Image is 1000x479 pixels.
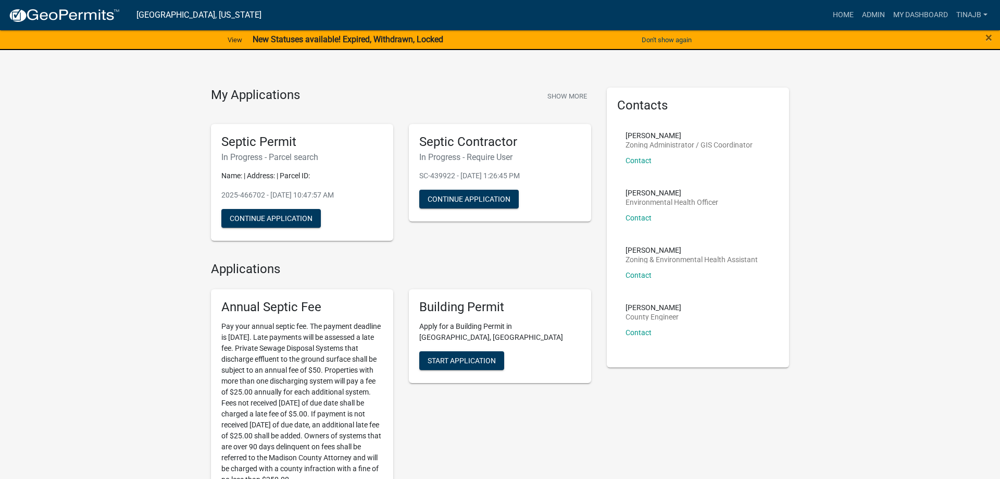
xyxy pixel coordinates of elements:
[637,31,696,48] button: Don't show again
[211,262,591,277] h4: Applications
[626,247,758,254] p: [PERSON_NAME]
[221,190,383,201] p: 2025-466702 - [DATE] 10:47:57 AM
[829,5,858,25] a: Home
[419,321,581,343] p: Apply for a Building Permit in [GEOGRAPHIC_DATA], [GEOGRAPHIC_DATA]
[419,170,581,181] p: SC-439922 - [DATE] 1:26:45 PM
[626,141,753,149] p: Zoning Administrator / GIS Coordinator
[136,6,261,24] a: [GEOGRAPHIC_DATA], [US_STATE]
[626,313,681,321] p: County Engineer
[211,88,300,103] h4: My Applications
[617,98,779,113] h5: Contacts
[221,170,383,181] p: Name: | Address: | Parcel ID:
[626,214,652,222] a: Contact
[889,5,952,25] a: My Dashboard
[419,351,504,370] button: Start Application
[858,5,889,25] a: Admin
[419,152,581,162] h6: In Progress - Require User
[419,190,519,208] button: Continue Application
[626,156,652,165] a: Contact
[626,199,718,206] p: Environmental Health Officer
[626,132,753,139] p: [PERSON_NAME]
[952,5,992,25] a: Tinajb
[543,88,591,105] button: Show More
[221,152,383,162] h6: In Progress - Parcel search
[626,189,718,196] p: [PERSON_NAME]
[626,304,681,311] p: [PERSON_NAME]
[221,209,321,228] button: Continue Application
[253,34,443,44] strong: New Statuses available! Expired, Withdrawn, Locked
[221,300,383,315] h5: Annual Septic Fee
[985,31,992,44] button: Close
[626,256,758,263] p: Zoning & Environmental Health Assistant
[419,134,581,150] h5: Septic Contractor
[428,357,496,365] span: Start Application
[985,30,992,45] span: ×
[221,134,383,150] h5: Septic Permit
[419,300,581,315] h5: Building Permit
[223,31,246,48] a: View
[626,271,652,279] a: Contact
[626,328,652,337] a: Contact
